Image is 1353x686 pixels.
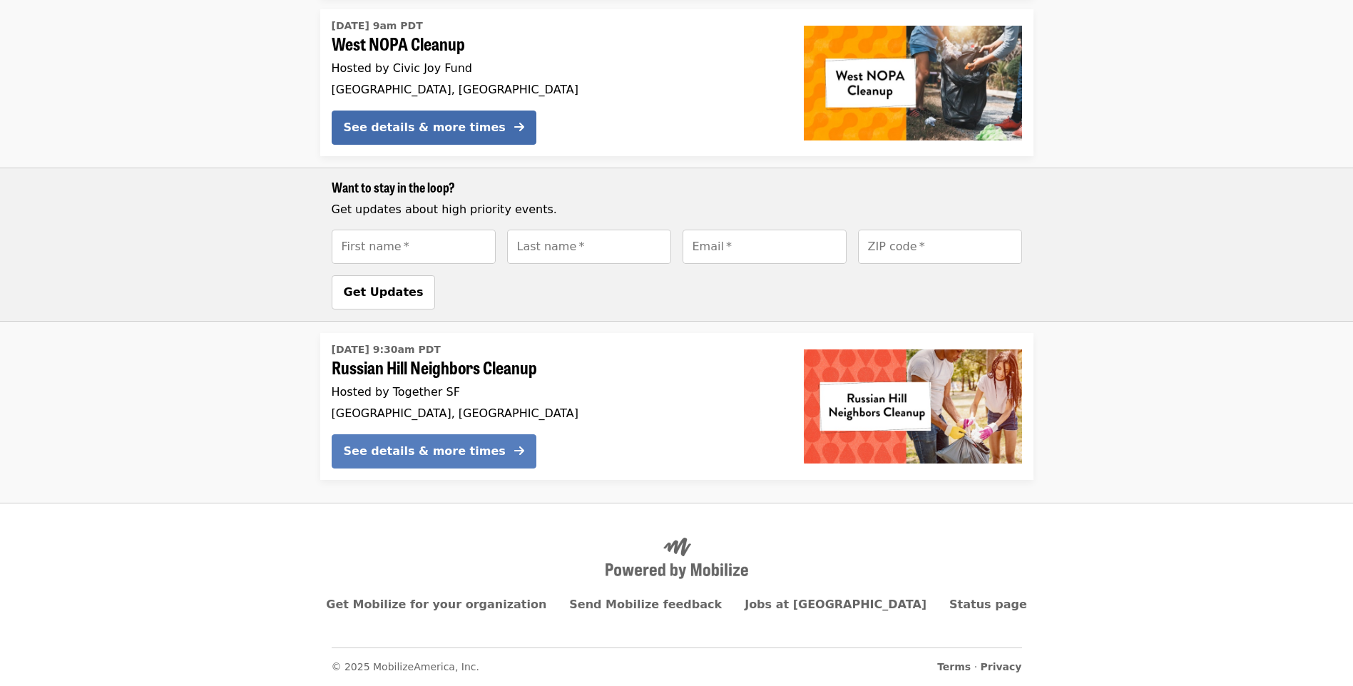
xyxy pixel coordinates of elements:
div: [GEOGRAPHIC_DATA], [GEOGRAPHIC_DATA] [332,406,781,420]
div: See details & more times [344,119,506,136]
a: Send Mobilize feedback [569,598,722,611]
a: See details for "Russian Hill Neighbors Cleanup" [320,333,1033,480]
a: Privacy [981,661,1022,672]
span: · [937,660,1021,675]
img: Russian Hill Neighbors Cleanup organized by Together SF [804,349,1022,464]
span: Get Updates [344,285,424,299]
input: [object Object] [858,230,1022,264]
a: Get Mobilize for your organization [326,598,546,611]
nav: Primary footer navigation [332,596,1022,613]
button: Get Updates [332,275,436,309]
i: arrow-right icon [514,121,524,134]
input: [object Object] [507,230,671,264]
span: Want to stay in the loop? [332,178,455,196]
button: See details & more times [332,111,536,145]
a: Jobs at [GEOGRAPHIC_DATA] [745,598,926,611]
a: See details for "West NOPA Cleanup" [320,9,1033,156]
span: Russian Hill Neighbors Cleanup [332,357,781,378]
img: West NOPA Cleanup organized by Civic Joy Fund [804,26,1022,140]
img: Powered by Mobilize [606,538,748,579]
div: See details & more times [344,443,506,460]
div: [GEOGRAPHIC_DATA], [GEOGRAPHIC_DATA] [332,83,781,96]
span: © 2025 MobilizeAmerica, Inc. [332,661,480,672]
span: Get updates about high priority events. [332,203,557,216]
span: Hosted by Civic Joy Fund [332,61,472,75]
i: arrow-right icon [514,444,524,458]
span: Hosted by Together SF [332,385,460,399]
button: See details & more times [332,434,536,469]
span: West NOPA Cleanup [332,34,781,54]
input: [object Object] [332,230,496,264]
nav: Secondary footer navigation [332,647,1022,675]
time: [DATE] 9:30am PDT [332,342,441,357]
time: [DATE] 9am PDT [332,19,423,34]
input: [object Object] [683,230,847,264]
a: Terms [937,661,971,672]
a: Status page [949,598,1027,611]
